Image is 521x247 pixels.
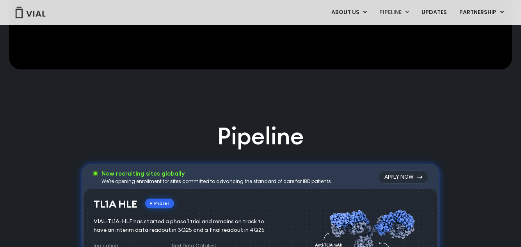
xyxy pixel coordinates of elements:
div: VIAL-TL1A-HLE has started a phase 1 trial and remains on track to have an interim data readout in... [94,217,276,235]
h3: TL1A HLE [94,199,137,210]
div: Phase I [145,199,174,208]
h3: Now recruiting sites globally [101,169,332,178]
a: PARTNERSHIPMenu Toggle [453,6,510,19]
img: Vial Logo [15,7,46,18]
a: ABOUT USMenu Toggle [325,6,373,19]
a: Apply Now [378,171,429,184]
div: We're opening enrollment for sites committed to advancing the standard of care for IBD patients. [101,178,332,185]
a: UPDATES [415,6,453,19]
h2: Pipeline [217,120,304,152]
a: PIPELINEMenu Toggle [373,6,415,19]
